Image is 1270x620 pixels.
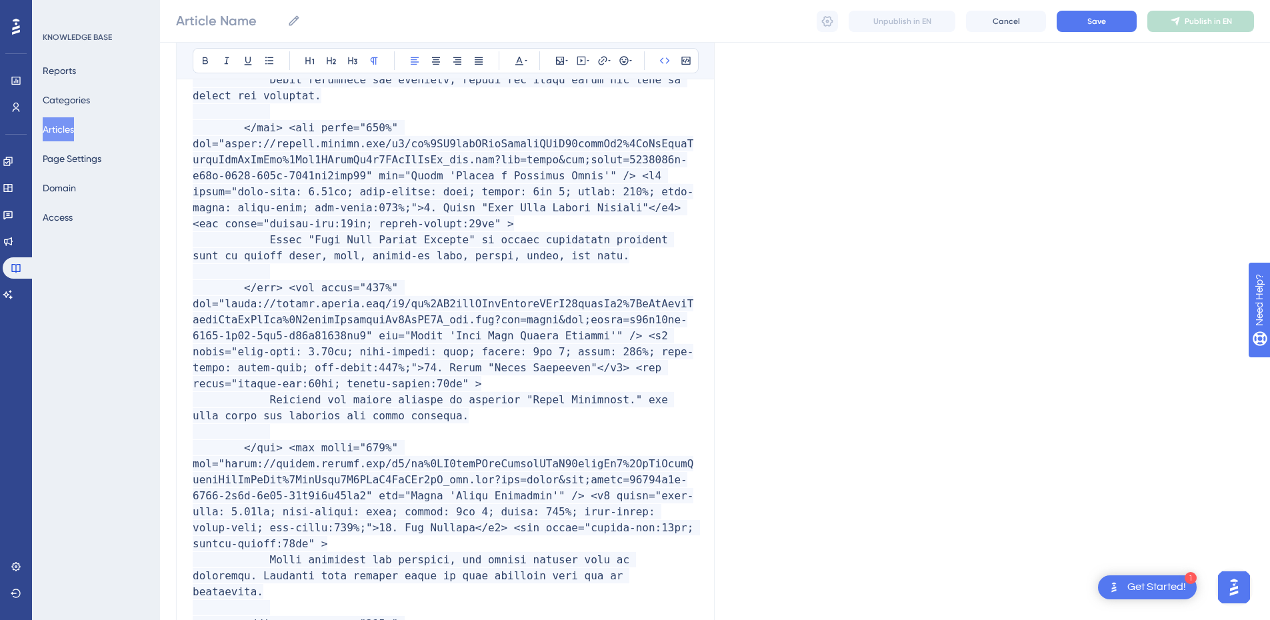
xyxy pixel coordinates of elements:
button: Publish in EN [1147,11,1254,32]
input: Article Name [176,11,282,30]
span: Cancel [993,16,1020,27]
button: Categories [43,88,90,112]
button: Access [43,205,73,229]
div: Open Get Started! checklist, remaining modules: 1 [1098,575,1197,599]
button: Articles [43,117,74,141]
div: KNOWLEDGE BASE [43,32,112,43]
button: Domain [43,176,76,200]
button: Unpublish in EN [849,11,955,32]
button: Page Settings [43,147,101,171]
iframe: UserGuiding AI Assistant Launcher [1214,567,1254,607]
div: 1 [1185,572,1197,584]
span: Publish in EN [1185,16,1232,27]
button: Cancel [966,11,1046,32]
span: Need Help? [31,3,83,19]
div: Get Started! [1127,580,1186,595]
span: Save [1087,16,1106,27]
span: Unpublish in EN [873,16,931,27]
button: Save [1057,11,1137,32]
img: launcher-image-alternative-text [1106,579,1122,595]
button: Reports [43,59,76,83]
